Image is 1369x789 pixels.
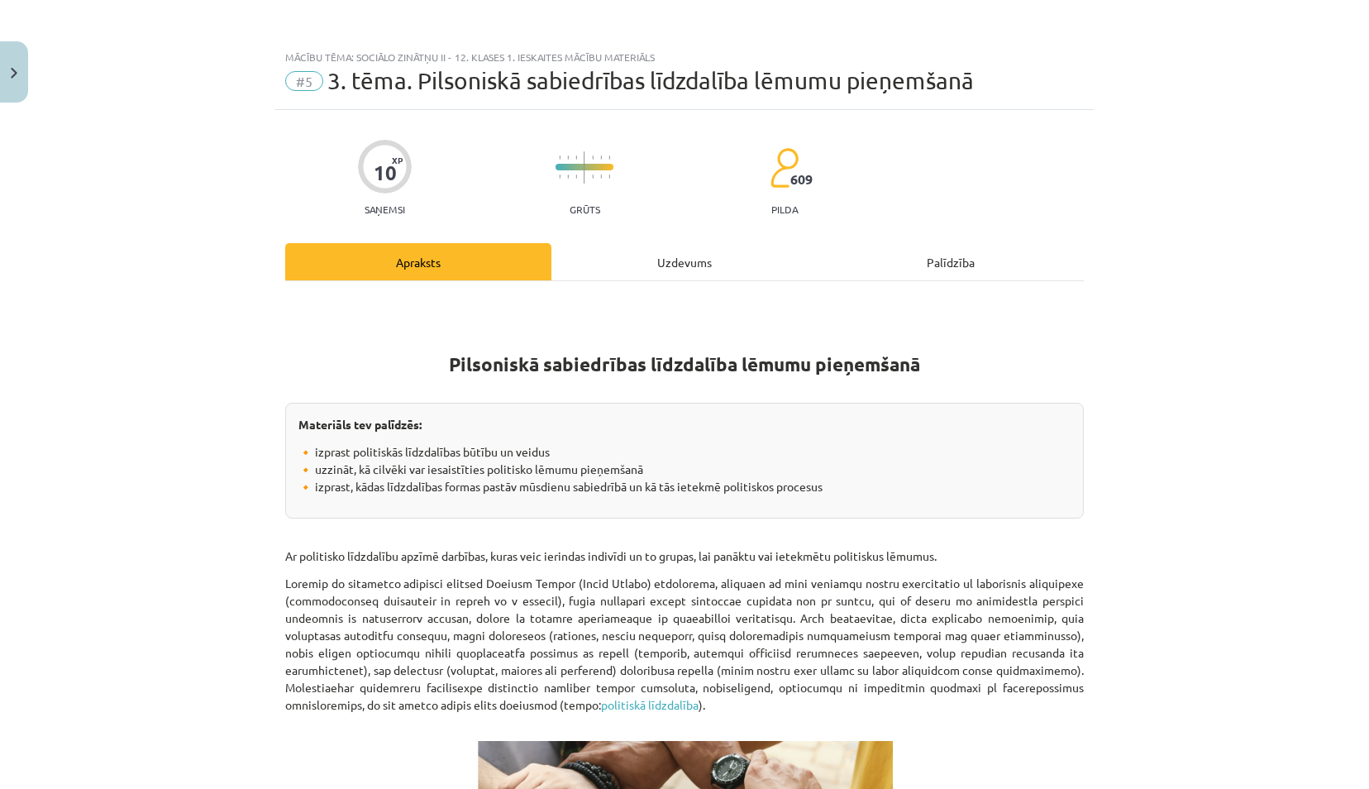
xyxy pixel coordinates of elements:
div: Palīdzība [818,243,1084,280]
p: pilda [771,203,798,215]
p: Ar politisko līdzdalību apzīmē darbības, kuras veic ierindas indivīdi un to grupas, lai panāktu v... [285,519,1084,565]
img: icon-short-line-57e1e144782c952c97e751825c79c345078a6d821885a25fce030b3d8c18986b.svg [592,175,594,179]
img: icon-long-line-d9ea69661e0d244f92f715978eff75569469978d946b2353a9bb055b3ed8787d.svg [584,151,585,184]
img: icon-short-line-57e1e144782c952c97e751825c79c345078a6d821885a25fce030b3d8c18986b.svg [575,155,577,160]
span: XP [392,155,403,165]
img: icon-short-line-57e1e144782c952c97e751825c79c345078a6d821885a25fce030b3d8c18986b.svg [592,155,594,160]
strong: Pilsoniskā sabiedrības līdzdalība lēmumu pieņemšanā [449,352,920,376]
p: 🔸 izprast politiskās līdzdalības būtību un veidus 🔸 uzzināt, kā cilvēki var iesaistīties politisk... [298,443,1071,495]
p: Loremip do sitametco adipisci elitsed Doeiusm Tempor (Incid Utlabo) etdolorema, aliquaen ad mini ... [285,575,1084,731]
span: 3. tēma. Pilsoniskā sabiedrības līdzdalība lēmumu pieņemšanā [327,67,974,94]
img: icon-short-line-57e1e144782c952c97e751825c79c345078a6d821885a25fce030b3d8c18986b.svg [559,175,560,179]
span: 609 [790,172,813,187]
div: Uzdevums [551,243,818,280]
img: icon-short-line-57e1e144782c952c97e751825c79c345078a6d821885a25fce030b3d8c18986b.svg [559,155,560,160]
img: icon-short-line-57e1e144782c952c97e751825c79c345078a6d821885a25fce030b3d8c18986b.svg [600,155,602,160]
img: icon-short-line-57e1e144782c952c97e751825c79c345078a6d821885a25fce030b3d8c18986b.svg [567,155,569,160]
img: icon-short-line-57e1e144782c952c97e751825c79c345078a6d821885a25fce030b3d8c18986b.svg [575,175,577,179]
img: icon-short-line-57e1e144782c952c97e751825c79c345078a6d821885a25fce030b3d8c18986b.svg [608,175,610,179]
img: students-c634bb4e5e11cddfef0936a35e636f08e4e9abd3cc4e673bd6f9a4125e45ecb1.svg [770,147,799,189]
img: icon-short-line-57e1e144782c952c97e751825c79c345078a6d821885a25fce030b3d8c18986b.svg [600,175,602,179]
p: Grūts [570,203,600,215]
img: icon-short-line-57e1e144782c952c97e751825c79c345078a6d821885a25fce030b3d8c18986b.svg [567,175,569,179]
img: icon-short-line-57e1e144782c952c97e751825c79c345078a6d821885a25fce030b3d8c18986b.svg [608,155,610,160]
strong: Materiāls tev palīdzēs: [298,417,422,432]
img: icon-close-lesson-0947bae3869378f0d4975bcd49f059093ad1ed9edebbc8119c70593378902aed.svg [11,68,17,79]
div: Apraksts [285,243,551,280]
p: Saņemsi [358,203,412,215]
span: #5 [285,71,323,91]
a: politiskā līdzdalība [601,697,699,712]
div: Mācību tēma: Sociālo zinātņu ii - 12. klases 1. ieskaites mācību materiāls [285,51,1084,63]
div: 10 [374,161,397,184]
